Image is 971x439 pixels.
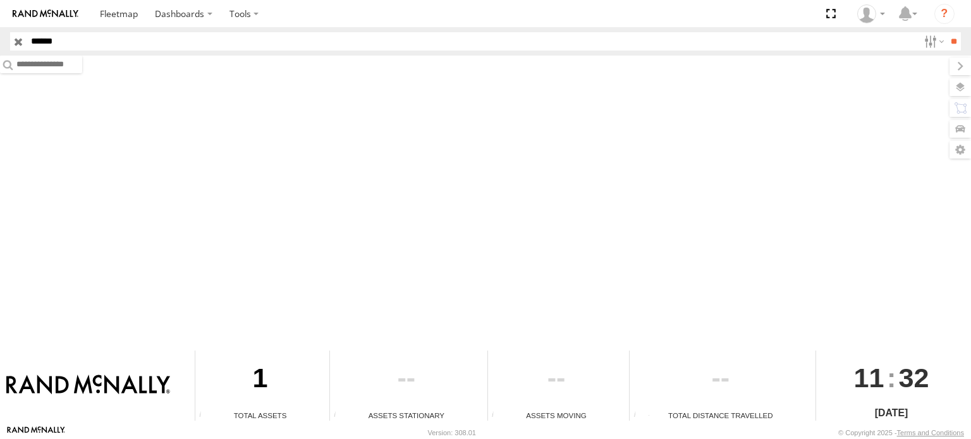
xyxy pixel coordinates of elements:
span: 11 [854,351,884,405]
span: 32 [899,351,929,405]
div: Assets Moving [488,410,625,421]
div: Version: 308.01 [428,429,476,436]
div: Jose Goitia [853,4,889,23]
div: © Copyright 2025 - [838,429,964,436]
div: Total number of assets current stationary. [330,411,349,421]
div: Total number of assets current in transit. [488,411,507,421]
i: ? [934,4,955,24]
div: 1 [195,351,325,410]
a: Terms and Conditions [897,429,964,436]
div: Total Assets [195,410,325,421]
label: Map Settings [950,141,971,159]
a: Visit our Website [7,426,65,439]
div: [DATE] [816,406,966,421]
label: Search Filter Options [919,32,946,51]
img: rand-logo.svg [13,9,78,18]
div: Total number of Enabled Assets [195,411,214,421]
div: Assets Stationary [330,410,482,421]
div: Total distance travelled by all assets within specified date range and applied filters [630,411,649,421]
div: : [816,351,966,405]
img: Rand McNally [6,375,170,396]
div: Total Distance Travelled [630,410,811,421]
